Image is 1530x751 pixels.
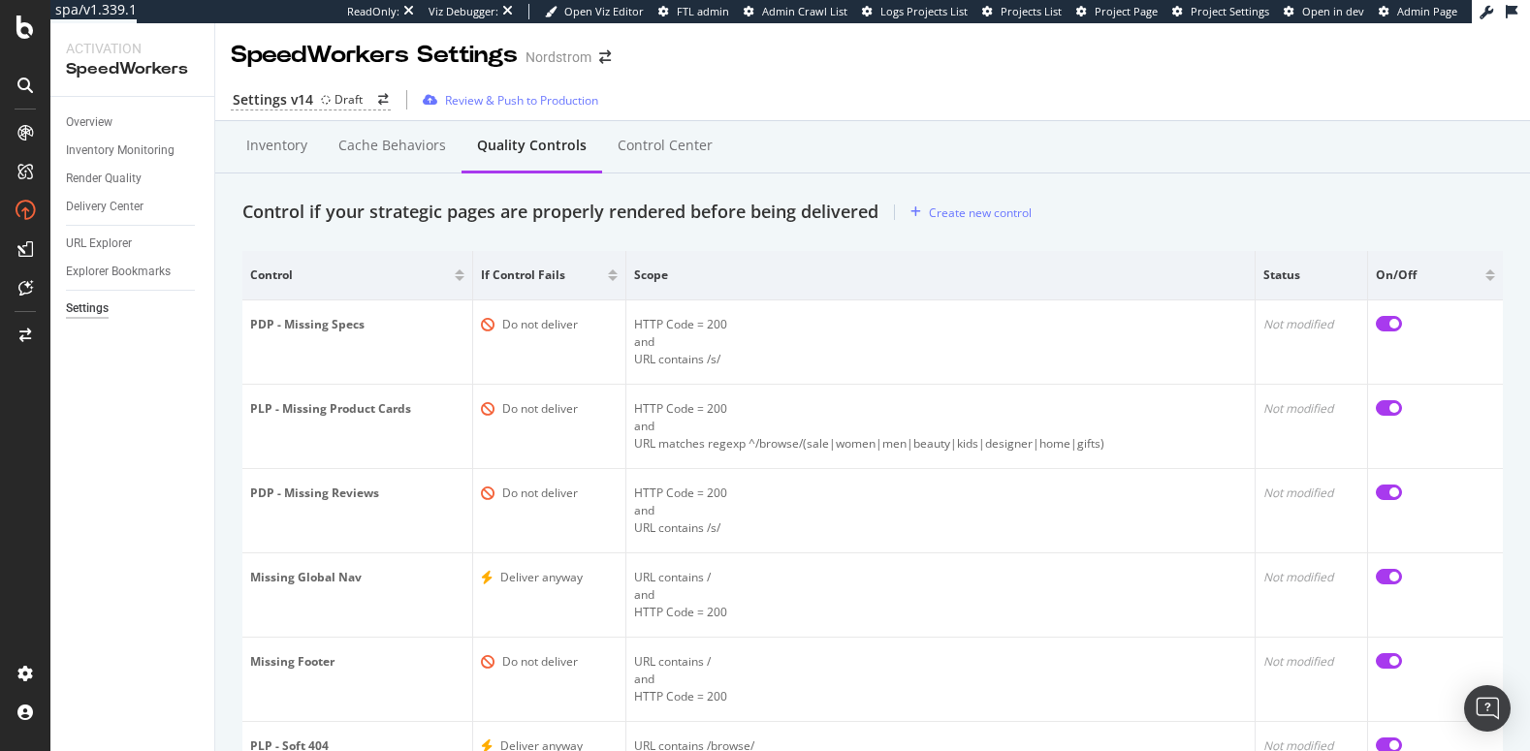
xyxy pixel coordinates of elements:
div: HTTP Code = 200 [634,400,1247,418]
div: Do not deliver [502,485,578,502]
div: PDP - Missing Specs [250,316,464,333]
div: HTTP Code = 200 [634,316,1247,333]
div: Inventory [246,136,307,155]
span: Scope [634,266,1242,284]
div: Not modified [1263,569,1359,586]
div: arrow-right-arrow-left [378,94,389,106]
div: HTTP Code = 200 [634,688,1247,705]
div: URL Explorer [66,234,132,254]
span: Admin Page [1397,4,1457,18]
div: Not modified [1263,316,1359,333]
a: Settings [66,298,201,319]
a: Inventory Monitoring [66,141,201,161]
div: Open Intercom Messenger [1464,685,1511,732]
div: Do not deliver [502,400,578,418]
div: HTTP Code = 200 [634,485,1247,502]
span: Open Viz Editor [564,4,644,18]
div: and [634,586,1247,621]
span: Project Settings [1191,4,1269,18]
div: Cache behaviors [338,136,446,155]
div: Inventory Monitoring [66,141,175,161]
div: URL matches regexp ^/browse/(sale|women|men|beauty|kids|designer|home|gifts) [634,435,1247,453]
a: Project Page [1076,4,1158,19]
span: On/off [1376,266,1481,284]
div: Deliver anyway [500,569,583,586]
div: Not modified [1263,653,1359,671]
div: and [634,333,1247,368]
a: Delivery Center [66,197,201,217]
span: Open in dev [1302,4,1364,18]
div: Not modified [1263,400,1359,418]
div: Draft [335,91,363,108]
span: Projects List [1001,4,1062,18]
button: Create new control [903,197,1032,228]
div: URL contains /s/ [634,519,1247,537]
div: PDP - Missing Reviews [250,485,464,502]
div: Do not deliver [502,653,578,671]
span: Logs Projects List [880,4,968,18]
button: Review & Push to Production [415,84,598,115]
div: Control Center [618,136,713,155]
a: Open in dev [1284,4,1364,19]
span: Admin Crawl List [762,4,847,18]
div: HTTP Code = 200 [634,604,1247,621]
a: Project Settings [1172,4,1269,19]
a: Render Quality [66,169,201,189]
span: Control [250,266,450,284]
span: Status [1263,266,1355,284]
div: Create new control [929,204,1032,221]
div: Missing Global Nav [250,569,464,586]
div: PLP - Missing Product Cards [250,400,464,418]
div: Activation [66,39,199,58]
div: URL contains / [634,653,1247,671]
div: URL contains / [634,569,1247,586]
a: URL Explorer [66,234,201,254]
a: Admin Page [1379,4,1457,19]
div: arrow-right-arrow-left [599,50,611,64]
a: FTL admin [658,4,729,19]
div: Do not deliver [502,316,578,333]
a: Open Viz Editor [545,4,644,19]
div: Render Quality [66,169,142,189]
div: Explorer Bookmarks [66,262,171,282]
a: Admin Crawl List [744,4,847,19]
span: FTL admin [677,4,729,18]
div: Review & Push to Production [445,92,598,109]
div: Missing Footer [250,653,464,671]
div: and [634,418,1247,453]
div: ReadOnly: [347,4,399,19]
div: Quality Controls [477,136,587,155]
div: and [634,502,1247,537]
div: Delivery Center [66,197,143,217]
a: Explorer Bookmarks [66,262,201,282]
a: Logs Projects List [862,4,968,19]
div: Settings v14 [233,90,313,110]
div: Overview [66,112,112,133]
a: Projects List [982,4,1062,19]
a: Overview [66,112,201,133]
div: URL contains /s/ [634,351,1247,368]
div: and [634,671,1247,705]
div: Viz Debugger: [429,4,498,19]
div: Nordstrom [526,47,591,67]
div: Settings [66,298,109,319]
span: Project Page [1095,4,1158,18]
div: Control if your strategic pages are properly rendered before being delivered [242,200,878,225]
span: If control fails [481,266,603,284]
div: Not modified [1263,485,1359,502]
div: SpeedWorkers [66,58,199,80]
div: SpeedWorkers Settings [231,39,518,72]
